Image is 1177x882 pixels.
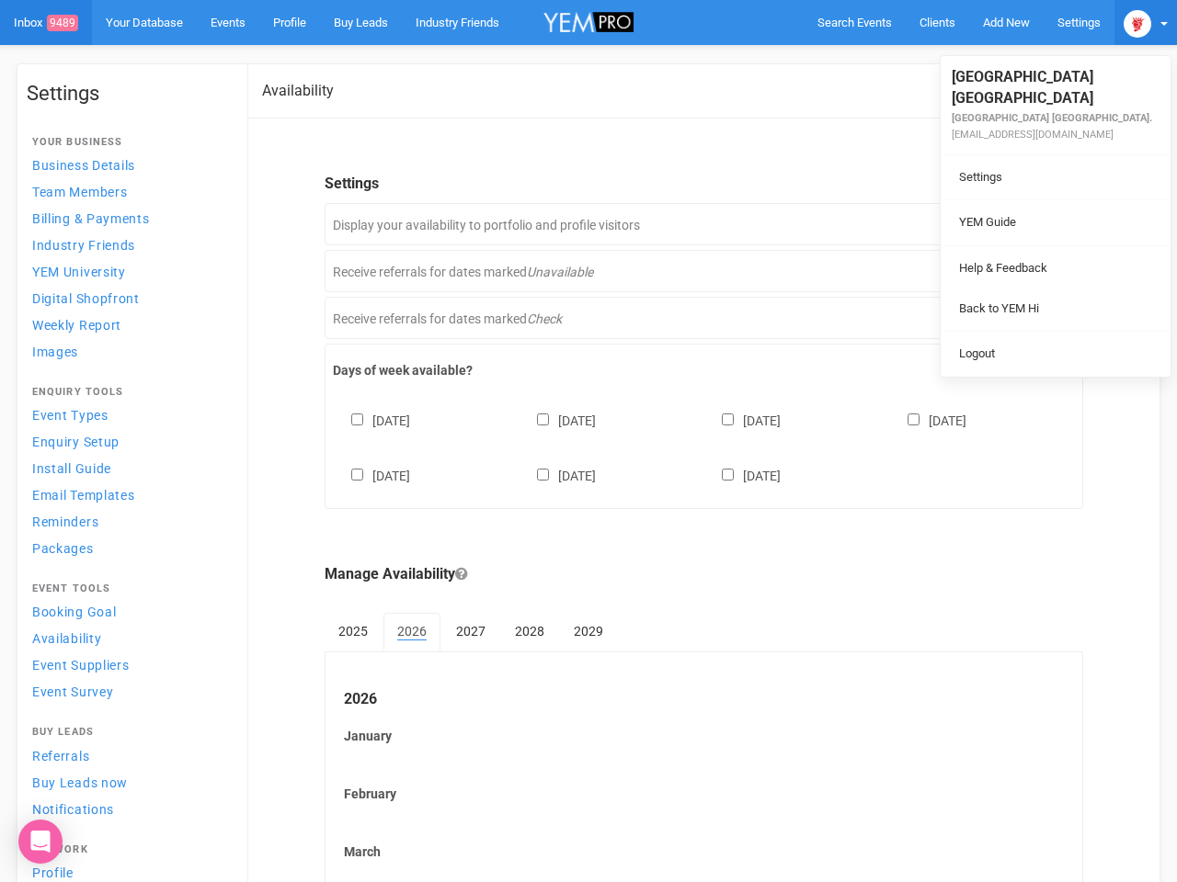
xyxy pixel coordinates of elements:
input: [DATE] [351,469,363,481]
a: 2028 [501,613,558,650]
a: Billing & Payments [27,206,229,231]
label: [DATE] [703,465,781,485]
a: 2025 [325,613,382,650]
a: Event Types [27,402,229,427]
a: Event Survey [27,679,229,704]
input: [DATE] [537,469,549,481]
label: Days of week available? [333,361,1075,379]
a: Images [27,339,229,364]
a: Packages [27,536,229,560]
input: [DATE] [722,469,734,481]
span: Event Suppliers [32,658,130,673]
div: Display your availability to portfolio and profile visitors [325,203,1083,245]
small: [EMAIL_ADDRESS][DOMAIN_NAME] [952,129,1114,141]
h4: Enquiry Tools [32,387,223,398]
span: Business Details [32,158,135,173]
label: [DATE] [889,410,966,430]
label: [DATE] [703,410,781,430]
a: Availability [27,626,229,650]
a: Back to YEM Hi [945,291,1166,327]
a: Industry Friends [27,232,229,257]
legend: Manage Availability [325,564,1083,585]
span: Billing & Payments [32,211,150,226]
legend: Settings [325,174,1083,195]
span: YEM University [32,265,126,279]
input: [DATE] [908,413,920,425]
a: YEM Guide [945,205,1166,241]
span: Packages [32,541,94,556]
a: Referrals [27,743,229,768]
span: Search Events [817,16,892,29]
a: Logout [945,336,1166,372]
label: [DATE] [333,465,410,485]
span: Images [32,345,78,359]
span: Booking Goal [32,605,116,619]
span: Weekly Report [32,318,121,333]
h4: Event Tools [32,583,223,594]
a: Team Members [27,179,229,204]
a: Digital Shopfront [27,286,229,311]
span: Event Types [32,408,109,423]
em: Unavailable [527,265,593,279]
input: [DATE] [722,413,734,425]
a: Reminders [27,509,229,534]
span: Email Templates [32,488,135,503]
h4: Your Business [32,137,223,148]
a: YEM University [27,259,229,284]
input: [DATE] [351,413,363,425]
a: Email Templates [27,482,229,507]
label: January [344,727,1064,745]
span: Clients [920,16,955,29]
div: Receive referrals for dates marked [325,250,1083,292]
a: 2026 [383,613,440,651]
span: Add New [983,16,1030,29]
a: Event Suppliers [27,652,229,677]
label: [DATE] [519,465,596,485]
span: Enquiry Setup [32,435,120,449]
em: Check [527,311,562,326]
label: February [344,785,1064,803]
a: Business Details [27,153,229,177]
label: [DATE] [333,410,410,430]
a: 2027 [442,613,499,650]
span: 9489 [47,15,78,31]
span: Notifications [32,802,114,817]
legend: 2026 [344,689,1064,710]
h2: Availability [262,83,334,99]
h4: Network [32,844,223,855]
span: [GEOGRAPHIC_DATA] [GEOGRAPHIC_DATA] [952,68,1093,107]
label: [DATE] [519,410,596,430]
div: Receive referrals for dates marked [325,297,1083,339]
input: [DATE] [537,413,549,425]
a: Notifications [27,797,229,821]
h1: Settings [27,83,229,105]
span: Availability [32,631,101,646]
div: Open Intercom Messenger [18,820,63,864]
h4: Buy Leads [32,727,223,738]
a: Settings [945,160,1166,196]
a: Booking Goal [27,599,229,624]
span: Event Survey [32,684,113,699]
span: Install Guide [32,461,111,476]
a: 2029 [560,613,617,650]
a: Weekly Report [27,312,229,337]
a: Install Guide [27,456,229,481]
a: Buy Leads now [27,770,229,795]
small: [GEOGRAPHIC_DATA] [GEOGRAPHIC_DATA]. [952,112,1152,124]
a: Help & Feedback [945,251,1166,287]
span: Digital Shopfront [32,291,140,306]
a: Enquiry Setup [27,429,229,454]
label: March [344,842,1064,861]
img: open-uri20250107-2-1pbi2ie [1124,10,1151,38]
span: Team Members [32,185,127,199]
span: Reminders [32,514,98,529]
